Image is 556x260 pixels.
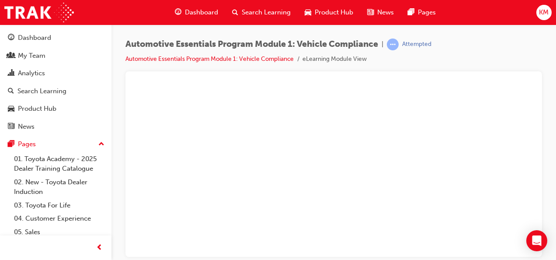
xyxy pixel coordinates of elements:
a: car-iconProduct Hub [298,4,360,21]
span: Automotive Essentials Program Module 1: Vehicle Compliance [125,39,378,49]
span: car-icon [305,7,311,18]
a: 03. Toyota For Life [10,199,108,212]
a: 05. Sales [10,225,108,239]
img: Trak [4,3,74,22]
a: pages-iconPages [401,4,443,21]
a: Product Hub [3,101,108,117]
span: Dashboard [185,7,218,18]
span: guage-icon [8,34,14,42]
span: Product Hub [315,7,353,18]
div: My Team [18,51,45,61]
a: 04. Customer Experience [10,212,108,225]
a: search-iconSearch Learning [225,4,298,21]
button: Pages [3,136,108,152]
span: News [377,7,394,18]
span: search-icon [8,88,14,95]
button: DashboardMy TeamAnalyticsSearch LearningProduct HubNews [3,28,108,136]
span: | [382,39,383,49]
a: Automotive Essentials Program Module 1: Vehicle Compliance [125,55,294,63]
a: news-iconNews [360,4,401,21]
a: guage-iconDashboard [168,4,225,21]
span: news-icon [367,7,374,18]
div: Analytics [18,68,45,78]
a: 01. Toyota Academy - 2025 Dealer Training Catalogue [10,152,108,176]
div: Dashboard [18,33,51,43]
li: eLearning Module View [302,54,367,64]
div: Attempted [402,40,431,49]
span: pages-icon [8,141,14,148]
a: Dashboard [3,30,108,46]
span: prev-icon [96,242,103,253]
div: Product Hub [18,104,56,114]
a: My Team [3,48,108,64]
a: Analytics [3,65,108,81]
button: KM [536,5,552,20]
span: search-icon [232,7,238,18]
span: people-icon [8,52,14,60]
span: chart-icon [8,70,14,77]
span: guage-icon [175,7,181,18]
div: Pages [18,139,36,149]
span: KM [539,7,549,18]
div: Search Learning [17,86,66,96]
a: Search Learning [3,83,108,99]
a: News [3,119,108,135]
span: pages-icon [408,7,414,18]
span: learningRecordVerb_ATTEMPT-icon [387,39,399,50]
div: News [18,122,35,132]
div: Open Intercom Messenger [526,230,547,251]
span: Pages [418,7,436,18]
span: car-icon [8,105,14,113]
span: news-icon [8,123,14,131]
a: 02. New - Toyota Dealer Induction [10,176,108,199]
span: up-icon [98,139,104,150]
span: Search Learning [242,7,291,18]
